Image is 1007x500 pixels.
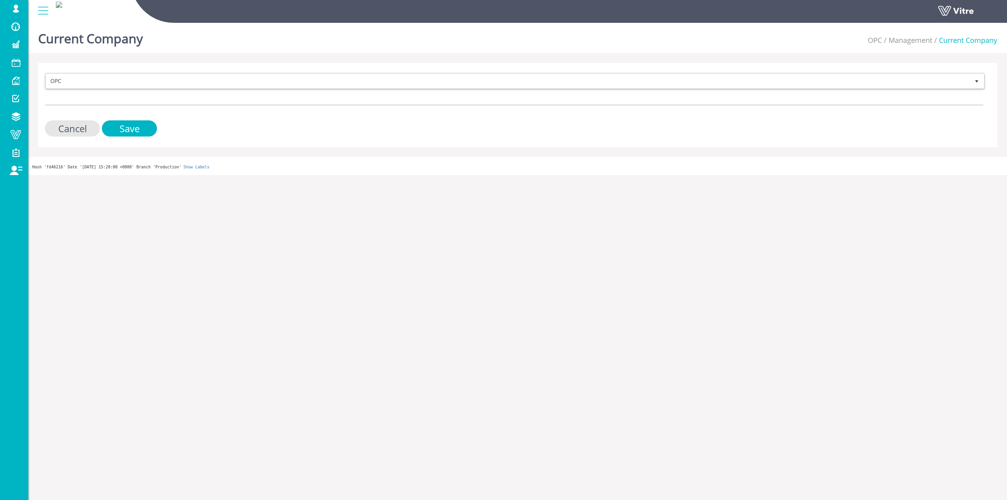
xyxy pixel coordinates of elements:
[183,165,209,169] a: Show Labels
[46,74,970,88] span: OPC
[932,35,997,46] li: Current Company
[32,165,181,169] span: Hash 'fd46216' Date '[DATE] 15:20:00 +0000' Branch 'Production'
[102,120,157,137] input: Save
[38,20,143,53] h1: Current Company
[56,2,62,8] img: b0633320-9815-403a-a5fe-ab8facf56475.jpg
[868,35,882,45] a: OPC
[970,74,984,88] span: select
[882,35,932,46] li: Management
[45,120,100,137] input: Cancel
